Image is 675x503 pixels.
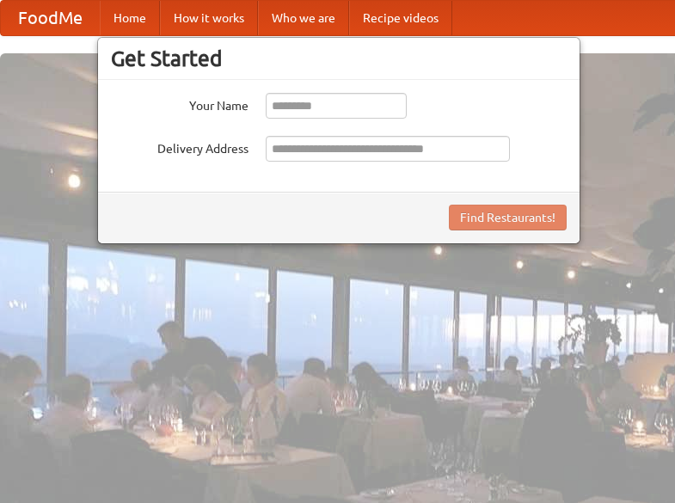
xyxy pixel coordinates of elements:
[111,136,249,157] label: Delivery Address
[349,1,452,35] a: Recipe videos
[100,1,160,35] a: Home
[449,205,567,230] button: Find Restaurants!
[258,1,349,35] a: Who we are
[111,93,249,114] label: Your Name
[111,46,567,71] h3: Get Started
[1,1,100,35] a: FoodMe
[160,1,258,35] a: How it works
